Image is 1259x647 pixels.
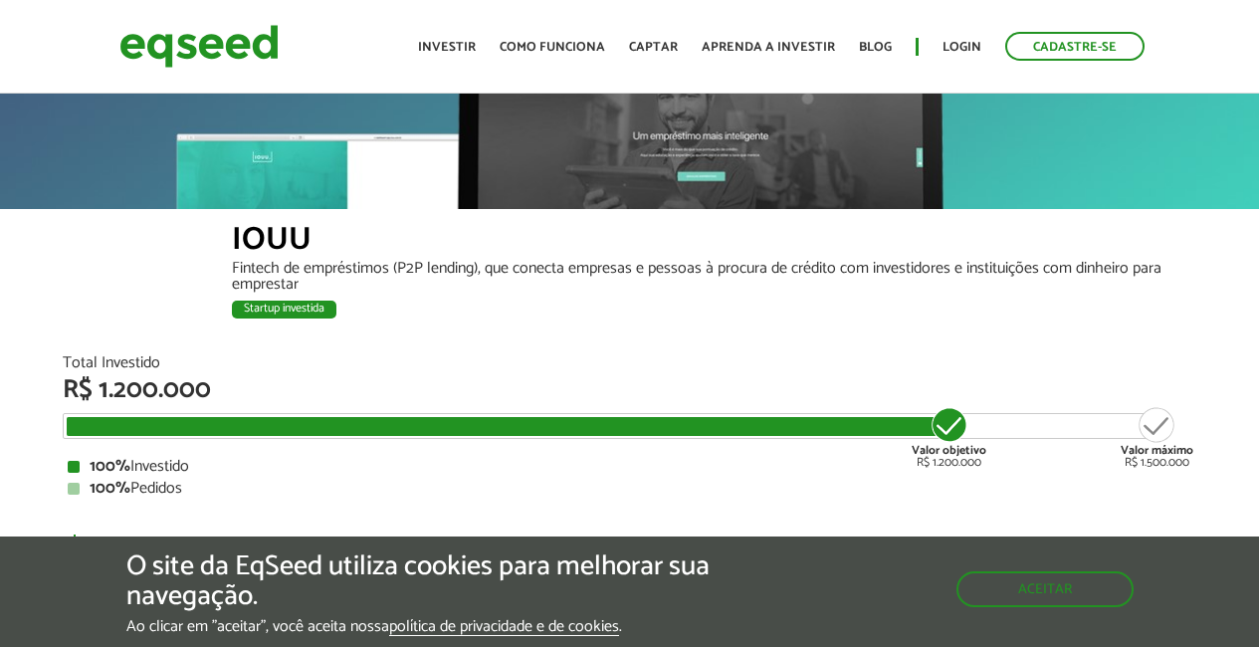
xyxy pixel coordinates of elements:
div: R$ 1.200.000 [912,405,986,469]
button: Aceitar [956,571,1134,607]
a: política de privacidade e de cookies [389,619,619,636]
div: IOUU [232,224,1197,261]
a: Informações essenciais da oferta [63,527,303,554]
strong: 100% [90,475,130,502]
a: Captar [629,41,678,54]
div: Pedidos [68,481,1192,497]
div: Investido [68,459,1192,475]
h5: O site da EqSeed utiliza cookies para melhorar sua navegação. [126,551,731,613]
a: Login [943,41,981,54]
a: Como funciona [500,41,605,54]
strong: Valor objetivo [912,441,986,460]
div: R$ 1.500.000 [1121,405,1193,469]
a: Investir [418,41,476,54]
img: EqSeed [119,20,279,73]
div: Total Investido [63,355,1197,371]
a: Blog [859,41,892,54]
a: Cadastre-se [1005,32,1145,61]
strong: Valor máximo [1121,441,1193,460]
div: Fintech de empréstimos (P2P lending), que conecta empresas e pessoas à procura de crédito com inv... [232,261,1197,293]
p: Ao clicar em "aceitar", você aceita nossa . [126,617,731,636]
div: R$ 1.200.000 [63,377,1197,403]
strong: 100% [90,453,130,480]
div: Startup investida [232,301,336,319]
a: Aprenda a investir [702,41,835,54]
